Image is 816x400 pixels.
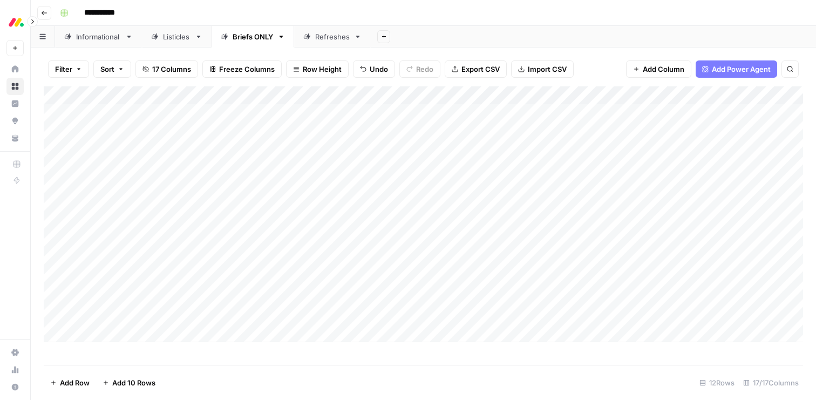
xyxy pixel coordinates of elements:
button: 17 Columns [135,60,198,78]
button: Export CSV [445,60,507,78]
span: Freeze Columns [219,64,275,74]
button: Undo [353,60,395,78]
div: 12 Rows [695,374,739,391]
span: Redo [416,64,433,74]
span: Export CSV [461,64,500,74]
span: Add Power Agent [712,64,771,74]
a: Listicles [142,26,212,48]
img: Monday.com Logo [6,12,26,32]
button: Add 10 Rows [96,374,162,391]
a: Informational [55,26,142,48]
button: Add Power Agent [696,60,777,78]
button: Add Column [626,60,691,78]
button: Workspace: Monday.com [6,9,24,36]
a: Refreshes [294,26,371,48]
a: Browse [6,78,24,95]
a: Settings [6,344,24,361]
span: Import CSV [528,64,567,74]
button: Sort [93,60,131,78]
button: Freeze Columns [202,60,282,78]
button: Import CSV [511,60,574,78]
button: Filter [48,60,89,78]
div: Refreshes [315,31,350,42]
a: Insights [6,95,24,112]
div: Informational [76,31,121,42]
div: Listicles [163,31,191,42]
a: Your Data [6,130,24,147]
button: Row Height [286,60,349,78]
span: 17 Columns [152,64,191,74]
a: Opportunities [6,112,24,130]
span: Undo [370,64,388,74]
span: Add 10 Rows [112,377,155,388]
div: 17/17 Columns [739,374,803,391]
a: Briefs ONLY [212,26,294,48]
button: Add Row [44,374,96,391]
span: Sort [100,64,114,74]
span: Add Column [643,64,684,74]
span: Filter [55,64,72,74]
button: Help + Support [6,378,24,396]
span: Row Height [303,64,342,74]
span: Add Row [60,377,90,388]
button: Redo [399,60,440,78]
a: Home [6,60,24,78]
div: Briefs ONLY [233,31,273,42]
a: Usage [6,361,24,378]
